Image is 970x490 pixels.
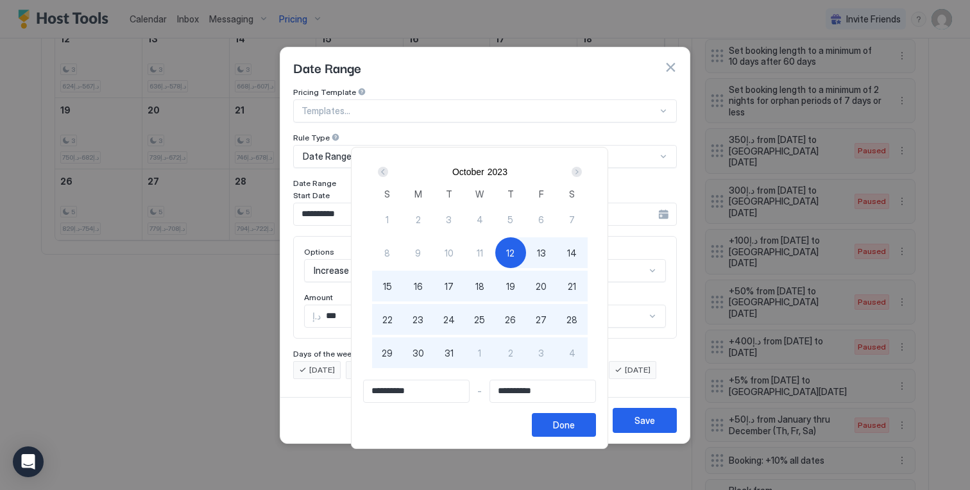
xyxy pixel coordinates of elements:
span: 12 [506,246,515,260]
span: 3 [446,213,452,226]
span: 18 [475,280,484,293]
button: 19 [495,271,526,301]
span: 25 [474,313,485,326]
span: T [446,187,452,201]
button: 4 [557,337,588,368]
button: 23 [403,304,434,335]
span: 1 [478,346,481,360]
button: 24 [434,304,464,335]
button: 18 [464,271,495,301]
button: 26 [495,304,526,335]
button: 1 [372,204,403,235]
span: 5 [507,213,513,226]
span: 10 [445,246,454,260]
button: 22 [372,304,403,335]
span: 11 [477,246,483,260]
button: 2023 [488,167,507,177]
button: 25 [464,304,495,335]
span: 28 [566,313,577,326]
button: 7 [557,204,588,235]
span: F [539,187,544,201]
button: 21 [557,271,588,301]
button: 12 [495,237,526,268]
span: 31 [445,346,454,360]
span: M [414,187,422,201]
div: Done [553,418,575,432]
button: 9 [403,237,434,268]
button: 1 [464,337,495,368]
button: 31 [434,337,464,368]
button: Done [532,413,596,437]
span: 24 [443,313,455,326]
span: 2 [416,213,421,226]
span: 30 [413,346,424,360]
span: 14 [567,246,577,260]
span: 23 [413,313,423,326]
span: 16 [414,280,423,293]
span: 17 [445,280,454,293]
span: S [384,187,390,201]
button: 29 [372,337,403,368]
button: 10 [434,237,464,268]
button: 27 [526,304,557,335]
span: 20 [536,280,547,293]
span: 26 [505,313,516,326]
button: 14 [557,237,588,268]
span: 21 [568,280,576,293]
span: 27 [536,313,547,326]
div: Open Intercom Messenger [13,446,44,477]
button: 17 [434,271,464,301]
span: 4 [477,213,483,226]
button: 2 [495,337,526,368]
span: 2 [508,346,513,360]
button: 4 [464,204,495,235]
button: 16 [403,271,434,301]
button: 15 [372,271,403,301]
button: 6 [526,204,557,235]
button: October [452,167,484,177]
button: 11 [464,237,495,268]
button: Next [567,164,584,180]
button: 28 [557,304,588,335]
span: 7 [569,213,575,226]
span: 4 [569,346,575,360]
input: Input Field [490,380,595,402]
span: 15 [383,280,392,293]
input: Input Field [364,380,469,402]
span: - [477,385,482,397]
button: 20 [526,271,557,301]
span: 13 [537,246,546,260]
span: 19 [506,280,515,293]
span: 29 [382,346,393,360]
span: T [507,187,514,201]
button: Prev [375,164,393,180]
button: 3 [526,337,557,368]
button: 3 [434,204,464,235]
span: 9 [415,246,421,260]
span: 1 [386,213,389,226]
span: 22 [382,313,393,326]
button: 5 [495,204,526,235]
span: W [475,187,484,201]
span: S [569,187,575,201]
button: 30 [403,337,434,368]
button: 13 [526,237,557,268]
span: 3 [538,346,544,360]
span: 8 [384,246,390,260]
button: 2 [403,204,434,235]
span: 6 [538,213,544,226]
button: 8 [372,237,403,268]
